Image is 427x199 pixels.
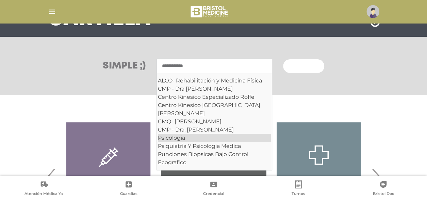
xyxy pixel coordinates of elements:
div: Centro Kinesico [GEOGRAPHIC_DATA][PERSON_NAME] [158,101,271,118]
a: Guardias [86,180,171,198]
a: Bristol Doc [341,180,426,198]
h3: Simple ;) [103,61,146,71]
span: Credencial [203,191,224,197]
div: CMP - Dra [PERSON_NAME] [158,85,271,93]
div: Psicologia [158,134,271,142]
span: Buscar [291,64,311,69]
span: Previous [45,158,58,195]
a: Credencial [171,180,256,198]
div: CMP - Dra. [PERSON_NAME] [158,126,271,134]
h3: Cartilla [48,11,151,29]
div: CMQ- [PERSON_NAME] [158,118,271,126]
img: bristol-medicine-blanco.png [190,3,230,20]
img: profile-placeholder.svg [366,5,379,18]
div: Punciones Biopsicas Bajo Control Ecografico [158,150,271,167]
span: Turnos [292,191,305,197]
span: Next [369,158,382,195]
div: ALCO- Rehabilitación y Medicina Física [158,77,271,85]
span: Bristol Doc [373,191,394,197]
div: Centro Kinesico Especializado Roffe [158,93,271,101]
a: Atención Médica Ya [1,180,86,198]
img: Cober_menu-lines-white.svg [48,7,56,16]
button: Buscar [283,59,324,73]
span: Guardias [120,191,137,197]
a: Turnos [256,180,341,198]
span: Atención Médica Ya [24,191,63,197]
div: Psiquiatria Y Psicologia Medica [158,142,271,150]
